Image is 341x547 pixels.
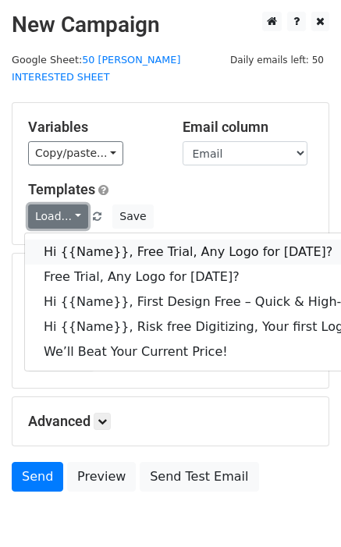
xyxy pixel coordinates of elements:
h5: Email column [183,119,314,136]
h5: Advanced [28,413,313,430]
span: Daily emails left: 50 [225,52,329,69]
small: Google Sheet: [12,54,180,83]
a: Templates [28,181,95,197]
h2: New Campaign [12,12,329,38]
iframe: Chat Widget [263,472,341,547]
a: Load... [28,204,88,229]
h5: Variables [28,119,159,136]
a: Send Test Email [140,462,258,492]
a: 50 [PERSON_NAME] INTERESTED SHEET [12,54,180,83]
a: Preview [67,462,136,492]
a: Copy/paste... [28,141,123,165]
a: Daily emails left: 50 [225,54,329,66]
button: Save [112,204,153,229]
a: Send [12,462,63,492]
